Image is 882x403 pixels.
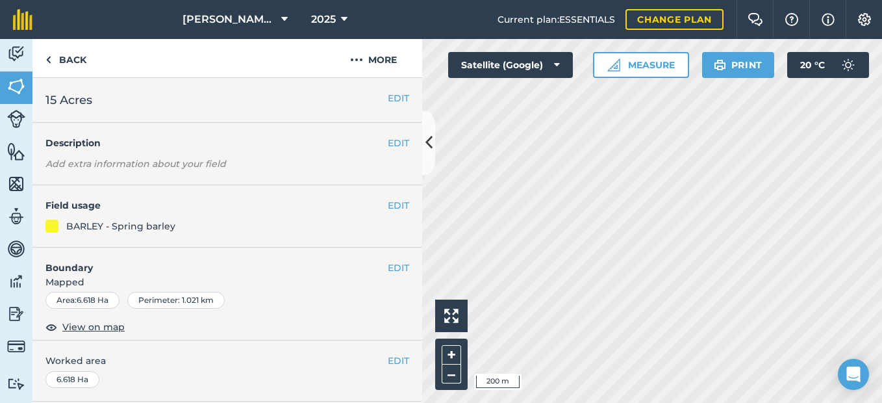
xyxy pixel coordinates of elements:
[45,292,120,309] div: Area : 6.618 Ha
[311,12,336,27] span: 2025
[62,320,125,334] span: View on map
[7,44,25,64] img: svg+xml;base64,PD94bWwgdmVyc2lvbj0iMS4wIiBlbmNvZGluZz0idXRmLTgiPz4KPCEtLSBHZW5lcmF0b3I6IEFkb2JlIE...
[127,292,225,309] div: Perimeter : 1.021 km
[66,219,175,233] div: BARLEY - Spring barley
[800,52,825,78] span: 20 ° C
[607,58,620,71] img: Ruler icon
[45,136,409,150] h4: Description
[388,198,409,213] button: EDIT
[45,354,409,368] span: Worked area
[32,248,388,275] h4: Boundary
[442,345,461,365] button: +
[857,13,872,26] img: A cog icon
[7,304,25,324] img: svg+xml;base64,PD94bWwgdmVyc2lvbj0iMS4wIiBlbmNvZGluZz0idXRmLTgiPz4KPCEtLSBHZW5lcmF0b3I6IEFkb2JlIE...
[7,337,25,356] img: svg+xml;base64,PD94bWwgdmVyc2lvbj0iMS4wIiBlbmNvZGluZz0idXRmLTgiPz4KPCEtLSBHZW5lcmF0b3I6IEFkb2JlIE...
[45,158,226,170] em: Add extra information about your field
[822,12,835,27] img: svg+xml;base64,PHN2ZyB4bWxucz0iaHR0cDovL3d3dy53My5vcmcvMjAwMC9zdmciIHdpZHRoPSIxNyIgaGVpZ2h0PSIxNy...
[7,239,25,259] img: svg+xml;base64,PD94bWwgdmVyc2lvbj0iMS4wIiBlbmNvZGluZz0idXRmLTgiPz4KPCEtLSBHZW5lcmF0b3I6IEFkb2JlIE...
[45,52,51,68] img: svg+xml;base64,PHN2ZyB4bWxucz0iaHR0cDovL3d3dy53My5vcmcvMjAwMC9zdmciIHdpZHRoPSI5IiBoZWlnaHQ9IjI0Ii...
[448,52,573,78] button: Satellite (Google)
[350,52,363,68] img: svg+xml;base64,PHN2ZyB4bWxucz0iaHR0cDovL3d3dy53My5vcmcvMjAwMC9zdmciIHdpZHRoPSIyMCIgaGVpZ2h0PSIyNC...
[714,57,726,73] img: svg+xml;base64,PHN2ZyB4bWxucz0iaHR0cDovL3d3dy53My5vcmcvMjAwMC9zdmciIHdpZHRoPSIxOSIgaGVpZ2h0PSIyNC...
[7,142,25,161] img: svg+xml;base64,PHN2ZyB4bWxucz0iaHR0cDovL3d3dy53My5vcmcvMjAwMC9zdmciIHdpZHRoPSI1NiIgaGVpZ2h0PSI2MC...
[593,52,689,78] button: Measure
[442,365,461,383] button: –
[7,174,25,194] img: svg+xml;base64,PHN2ZyB4bWxucz0iaHR0cDovL3d3dy53My5vcmcvMjAwMC9zdmciIHdpZHRoPSI1NiIgaGVpZ2h0PSI2MC...
[32,39,99,77] a: Back
[13,9,32,30] img: fieldmargin Logo
[702,52,775,78] button: Print
[7,77,25,96] img: svg+xml;base64,PHN2ZyB4bWxucz0iaHR0cDovL3d3dy53My5vcmcvMjAwMC9zdmciIHdpZHRoPSI1NiIgaGVpZ2h0PSI2MC...
[45,198,388,213] h4: Field usage
[7,272,25,291] img: svg+xml;base64,PD94bWwgdmVyc2lvbj0iMS4wIiBlbmNvZGluZz0idXRmLTgiPz4KPCEtLSBHZW5lcmF0b3I6IEFkb2JlIE...
[45,371,99,388] div: 6.618 Ha
[7,207,25,226] img: svg+xml;base64,PD94bWwgdmVyc2lvbj0iMS4wIiBlbmNvZGluZz0idXRmLTgiPz4KPCEtLSBHZW5lcmF0b3I6IEFkb2JlIE...
[325,39,422,77] button: More
[498,12,615,27] span: Current plan : ESSENTIALS
[45,91,92,109] span: 15 Acres
[388,136,409,150] button: EDIT
[625,9,724,30] a: Change plan
[838,359,869,390] div: Open Intercom Messenger
[45,319,57,335] img: svg+xml;base64,PHN2ZyB4bWxucz0iaHR0cDovL3d3dy53My5vcmcvMjAwMC9zdmciIHdpZHRoPSIxOCIgaGVpZ2h0PSIyNC...
[388,354,409,368] button: EDIT
[7,378,25,390] img: svg+xml;base64,PD94bWwgdmVyc2lvbj0iMS4wIiBlbmNvZGluZz0idXRmLTgiPz4KPCEtLSBHZW5lcmF0b3I6IEFkb2JlIE...
[444,309,459,323] img: Four arrows, one pointing top left, one top right, one bottom right and the last bottom left
[183,12,276,27] span: [PERSON_NAME] ESTATES
[835,52,861,78] img: svg+xml;base64,PD94bWwgdmVyc2lvbj0iMS4wIiBlbmNvZGluZz0idXRmLTgiPz4KPCEtLSBHZW5lcmF0b3I6IEFkb2JlIE...
[45,319,125,335] button: View on map
[748,13,763,26] img: Two speech bubbles overlapping with the left bubble in the forefront
[787,52,869,78] button: 20 °C
[388,91,409,105] button: EDIT
[784,13,800,26] img: A question mark icon
[388,261,409,275] button: EDIT
[32,275,422,289] span: Mapped
[7,110,25,128] img: svg+xml;base64,PD94bWwgdmVyc2lvbj0iMS4wIiBlbmNvZGluZz0idXRmLTgiPz4KPCEtLSBHZW5lcmF0b3I6IEFkb2JlIE...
